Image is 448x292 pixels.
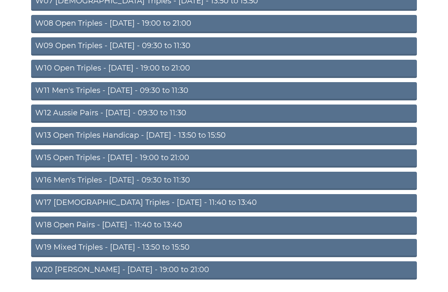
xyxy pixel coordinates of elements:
a: W10 Open Triples - [DATE] - 19:00 to 21:00 [31,60,417,78]
a: W13 Open Triples Handicap - [DATE] - 13:50 to 15:50 [31,127,417,146]
a: W09 Open Triples - [DATE] - 09:30 to 11:30 [31,38,417,56]
a: W16 Men's Triples - [DATE] - 09:30 to 11:30 [31,172,417,190]
a: W11 Men's Triples - [DATE] - 09:30 to 11:30 [31,83,417,101]
a: W15 Open Triples - [DATE] - 19:00 to 21:00 [31,150,417,168]
a: W19 Mixed Triples - [DATE] - 13:50 to 15:50 [31,239,417,258]
a: W08 Open Triples - [DATE] - 19:00 to 21:00 [31,15,417,34]
a: W17 [DEMOGRAPHIC_DATA] Triples - [DATE] - 11:40 to 13:40 [31,195,417,213]
a: W12 Aussie Pairs - [DATE] - 09:30 to 11:30 [31,105,417,123]
a: W18 Open Pairs - [DATE] - 11:40 to 13:40 [31,217,417,235]
a: W20 [PERSON_NAME] - [DATE] - 19:00 to 21:00 [31,262,417,280]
